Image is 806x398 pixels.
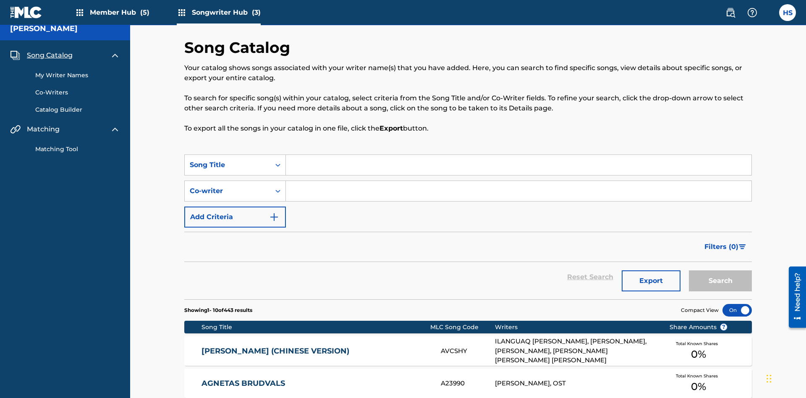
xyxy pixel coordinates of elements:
[10,50,73,60] a: Song CatalogSong Catalog
[670,323,727,332] span: Share Amounts
[744,4,761,21] div: Help
[495,323,657,332] div: Writers
[201,379,430,388] a: AGNETAS BRUDVALS
[35,88,120,97] a: Co-Writers
[140,8,149,16] span: (5)
[441,346,495,356] div: AVCSHY
[766,8,774,17] div: Notifications
[184,306,252,314] p: Showing 1 - 10 of 443 results
[75,8,85,18] img: Top Rightsholders
[252,8,261,16] span: (3)
[35,145,120,154] a: Matching Tool
[722,4,739,21] a: Public Search
[495,337,657,365] div: ILANGUAQ [PERSON_NAME], [PERSON_NAME], [PERSON_NAME], [PERSON_NAME] [PERSON_NAME] [PERSON_NAME]
[10,24,78,34] h5: Toby Songwriter
[720,324,727,330] span: ?
[35,105,120,114] a: Catalog Builder
[184,38,294,57] h2: Song Catalog
[110,124,120,134] img: expand
[10,124,21,134] img: Matching
[691,347,706,362] span: 0 %
[681,306,719,314] span: Compact View
[779,4,796,21] div: User Menu
[184,207,286,228] button: Add Criteria
[10,50,20,60] img: Song Catalog
[90,8,149,17] span: Member Hub
[201,323,430,332] div: Song Title
[177,8,187,18] img: Top Rightsholders
[184,123,752,134] p: To export all the songs in your catalog in one file, click the button.
[699,236,752,257] button: Filters (0)
[495,379,657,388] div: [PERSON_NAME], OST
[622,270,680,291] button: Export
[190,186,265,196] div: Co-writer
[747,8,757,18] img: help
[110,50,120,60] img: expand
[269,212,279,222] img: 9d2ae6d4665cec9f34b9.svg
[27,124,60,134] span: Matching
[190,160,265,170] div: Song Title
[10,6,42,18] img: MLC Logo
[441,379,495,388] div: A23990
[201,346,430,356] a: [PERSON_NAME] (CHINESE VERSION)
[782,263,806,332] iframe: Resource Center
[739,244,746,249] img: filter
[184,93,752,113] p: To search for specific song(s) within your catalog, select criteria from the Song Title and/or Co...
[725,8,735,18] img: search
[35,71,120,80] a: My Writer Names
[184,154,752,299] form: Search Form
[764,358,806,398] iframe: Chat Widget
[27,50,73,60] span: Song Catalog
[184,63,752,83] p: Your catalog shows songs associated with your writer name(s) that you have added. Here, you can s...
[430,323,495,332] div: MLC Song Code
[691,379,706,394] span: 0 %
[192,8,261,17] span: Songwriter Hub
[379,124,403,132] strong: Export
[676,373,721,379] span: Total Known Shares
[767,366,772,391] div: Drag
[704,242,738,252] span: Filters ( 0 )
[676,340,721,347] span: Total Known Shares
